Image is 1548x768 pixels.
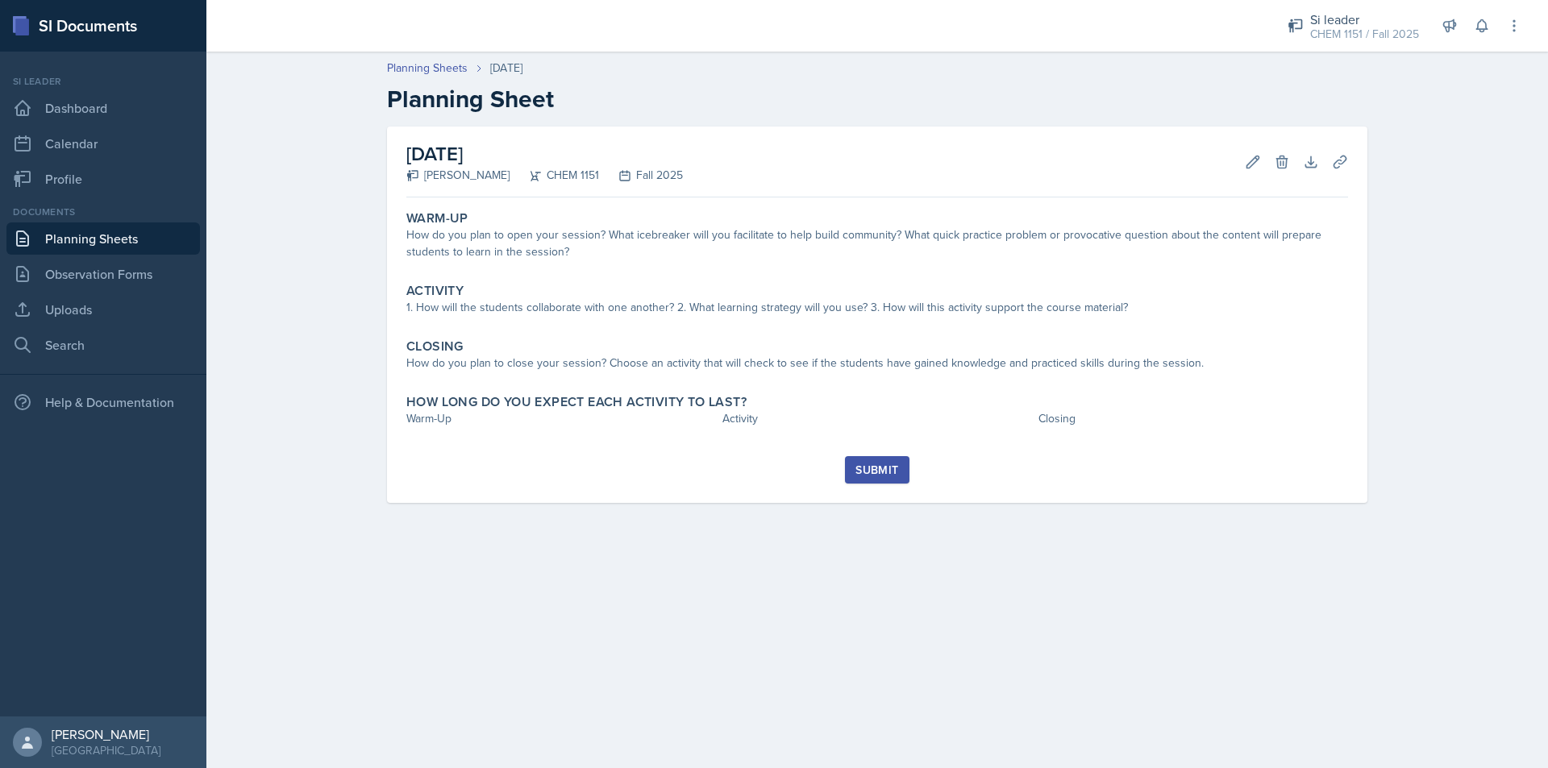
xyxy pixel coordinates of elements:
[6,127,200,160] a: Calendar
[387,60,468,77] a: Planning Sheets
[6,74,200,89] div: Si leader
[387,85,1367,114] h2: Planning Sheet
[490,60,522,77] div: [DATE]
[510,167,599,184] div: CHEM 1151
[6,92,200,124] a: Dashboard
[845,456,909,484] button: Submit
[6,222,200,255] a: Planning Sheets
[599,167,683,184] div: Fall 2025
[406,210,468,226] label: Warm-Up
[406,167,510,184] div: [PERSON_NAME]
[855,463,898,476] div: Submit
[406,355,1348,372] div: How do you plan to close your session? Choose an activity that will check to see if the students ...
[722,410,1032,427] div: Activity
[406,338,464,355] label: Closing
[6,205,200,219] div: Documents
[6,386,200,418] div: Help & Documentation
[1310,10,1419,29] div: Si leader
[52,726,160,742] div: [PERSON_NAME]
[6,163,200,195] a: Profile
[406,139,683,168] h2: [DATE]
[1038,410,1348,427] div: Closing
[406,394,747,410] label: How long do you expect each activity to last?
[6,329,200,361] a: Search
[406,410,716,427] div: Warm-Up
[6,258,200,290] a: Observation Forms
[6,293,200,326] a: Uploads
[52,742,160,758] div: [GEOGRAPHIC_DATA]
[406,226,1348,260] div: How do you plan to open your session? What icebreaker will you facilitate to help build community...
[406,299,1348,316] div: 1. How will the students collaborate with one another? 2. What learning strategy will you use? 3....
[1310,26,1419,43] div: CHEM 1151 / Fall 2025
[406,283,464,299] label: Activity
